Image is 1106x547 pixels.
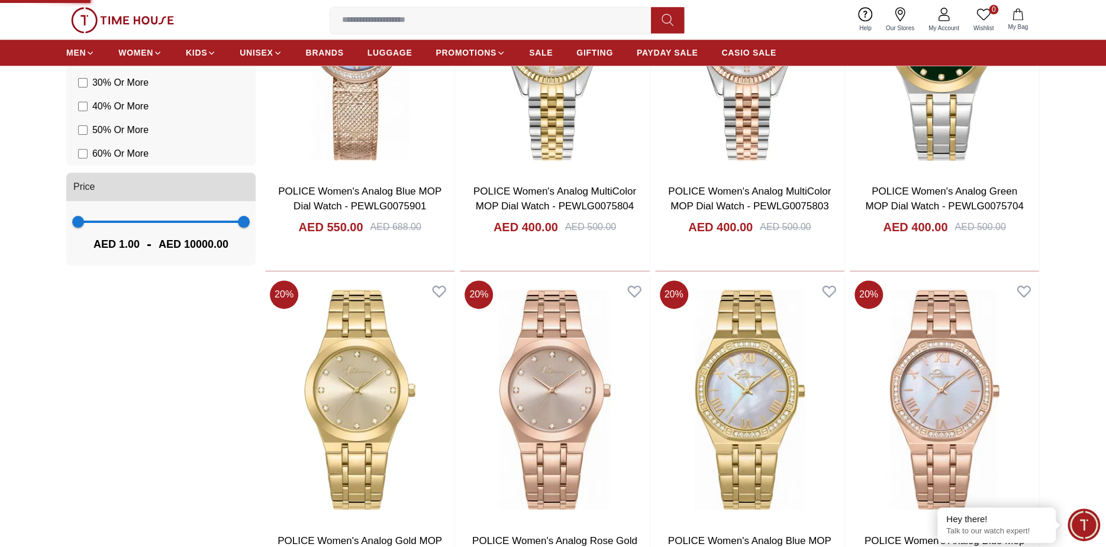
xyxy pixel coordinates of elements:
[879,5,921,35] a: Our Stores
[660,280,688,309] span: 20 %
[240,42,282,63] a: UNISEX
[92,99,149,114] span: 40 % Or More
[865,186,1023,212] a: POLICE Women's Analog Green MOP Dial Watch - PEWLG0075704
[855,280,883,309] span: 20 %
[92,123,149,137] span: 50 % Or More
[473,186,636,212] a: POLICE Women's Analog MultiColor MOP Dial Watch - PEWLG0075804
[529,47,553,59] span: SALE
[1003,22,1033,31] span: My Bag
[529,42,553,63] a: SALE
[78,149,88,158] input: 60% Or More
[92,147,149,161] span: 60 % Or More
[760,220,811,234] div: AED 500.00
[989,5,998,14] span: 0
[118,47,153,59] span: WOMEN
[721,47,776,59] span: CASIO SALE
[576,47,613,59] span: GIFTING
[855,24,876,33] span: Help
[140,235,159,254] span: -
[118,42,162,63] a: WOMEN
[688,219,753,235] h4: AED 400.00
[850,276,1039,523] img: POLICE Women's Analog Blue Mop Dial Watch - PEWLG0075601
[367,42,412,63] a: LUGGAGE
[655,276,844,523] img: POLICE Women's Analog Blue MOP Dial Watch - PEWLG0075602
[71,7,174,33] img: ...
[78,125,88,135] input: 50% Or More
[306,47,344,59] span: BRANDS
[299,219,363,235] h4: AED 550.00
[186,42,216,63] a: KIDS
[881,24,919,33] span: Our Stores
[721,42,776,63] a: CASIO SALE
[946,513,1047,525] div: Hey there!
[565,220,616,234] div: AED 500.00
[278,186,441,212] a: POLICE Women's Analog Blue MOP Dial Watch - PEWLG0075901
[66,42,95,63] a: MEN
[78,78,88,88] input: 30% Or More
[955,220,1005,234] div: AED 500.00
[93,236,140,253] span: AED 1.00
[186,47,207,59] span: KIDS
[367,47,412,59] span: LUGGAGE
[66,47,86,59] span: MEN
[436,47,496,59] span: PROMOTIONS
[240,47,273,59] span: UNISEX
[270,280,298,309] span: 20 %
[1001,6,1035,34] button: My Bag
[92,76,149,90] span: 30 % Or More
[494,219,558,235] h4: AED 400.00
[852,5,879,35] a: Help
[966,5,1001,35] a: 0Wishlist
[66,173,256,201] button: Price
[924,24,964,33] span: My Account
[576,42,613,63] a: GIFTING
[73,180,95,194] span: Price
[265,276,454,523] img: POLICE Women's Analog Gold MOP Dial Watch - PEWLG0075702
[436,42,505,63] a: PROMOTIONS
[637,42,698,63] a: PAYDAY SALE
[460,276,649,523] img: POLICE Women's Analog Rose Gold MOP Dial Watch - PEWLG0075701
[1068,509,1100,541] div: Chat Widget
[159,236,228,253] span: AED 10000.00
[78,102,88,111] input: 40% Or More
[370,220,421,234] div: AED 688.00
[668,186,831,212] a: POLICE Women's Analog MultiColor MOP Dial Watch - PEWLG0075803
[637,47,698,59] span: PAYDAY SALE
[306,42,344,63] a: BRANDS
[883,219,947,235] h4: AED 400.00
[946,526,1047,536] p: Talk to our watch expert!
[465,280,493,309] span: 20 %
[969,24,998,33] span: Wishlist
